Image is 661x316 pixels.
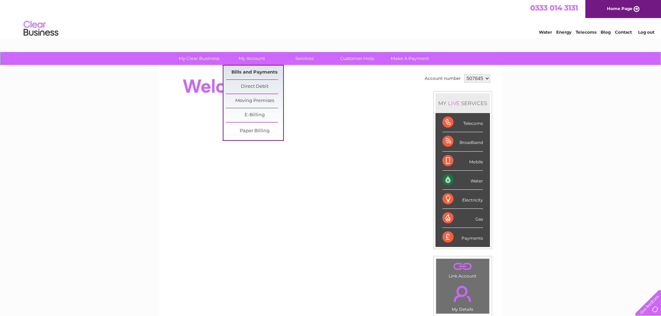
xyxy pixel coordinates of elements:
[329,52,386,65] a: Customer Help
[226,108,283,122] a: E-Billing
[442,152,483,171] div: Mobile
[638,29,654,35] a: Log out
[576,29,596,35] a: Telecoms
[381,52,439,65] a: Make A Payment
[556,29,571,35] a: Energy
[226,66,283,79] a: Bills and Payments
[442,228,483,247] div: Payments
[442,209,483,228] div: Gas
[442,171,483,190] div: Water
[226,80,283,94] a: Direct Debit
[436,280,490,314] td: My Details
[226,124,283,138] a: Paper Billing
[435,93,490,113] div: MY SERVICES
[226,94,283,108] a: Moving Premises
[442,113,483,132] div: Telecoms
[23,18,59,39] img: logo.png
[539,29,552,35] a: Water
[601,29,611,35] a: Blog
[438,282,488,306] a: .
[436,258,490,280] td: Link Account
[442,190,483,209] div: Electricity
[423,72,463,84] td: Account number
[442,132,483,151] div: Broadband
[170,52,228,65] a: My Clear Business
[276,52,333,65] a: Services
[223,52,280,65] a: My Account
[615,29,632,35] a: Contact
[447,100,461,106] div: LIVE
[438,261,488,273] a: .
[530,3,578,12] a: 0333 014 3131
[167,4,495,34] div: Clear Business is a trading name of Verastar Limited (registered in [GEOGRAPHIC_DATA] No. 3667643...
